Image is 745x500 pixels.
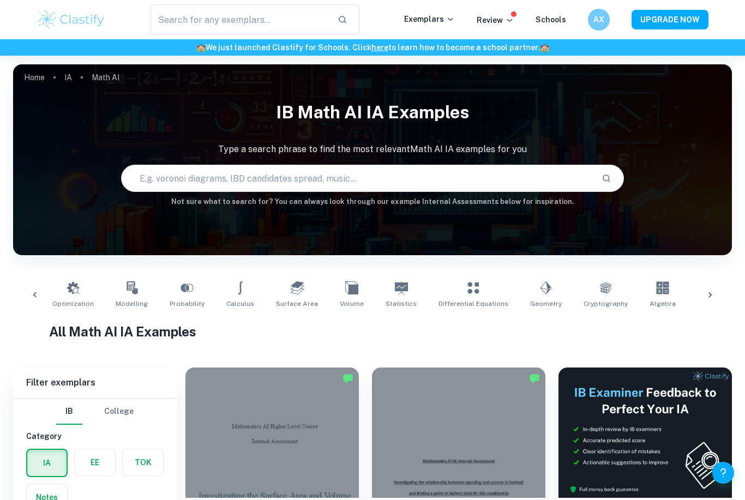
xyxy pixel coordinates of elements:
span: Differential Equations [438,299,508,309]
button: Help and Feedback [712,462,734,484]
h1: All Math AI IA Examples [49,322,696,341]
p: Review [477,14,514,26]
img: Marked [529,373,540,384]
h6: Filter exemplars [13,368,177,398]
button: IA [27,450,67,476]
img: Thumbnail [558,368,732,498]
a: Home [24,70,45,85]
h6: Not sure what to search for? You can always look through our example Internal Assessments below f... [13,196,732,207]
button: UPGRADE NOW [632,10,708,29]
span: Cryptography [584,299,628,309]
span: Geometry [530,299,562,309]
h6: We just launched Clastify for Schools. Click to learn how to become a school partner. [2,41,743,53]
img: Clastify logo [37,9,106,31]
button: EE [75,449,115,475]
h6: Category [26,430,164,442]
img: Marked [343,373,353,384]
h6: AX [593,14,605,26]
span: Surface Area [276,299,318,309]
button: AX [588,9,610,31]
span: Algebra [650,299,676,309]
span: Volume [340,299,364,309]
span: Statistics [386,299,417,309]
a: Schools [536,15,566,24]
span: 🏫 [540,43,549,52]
a: IA [64,70,72,85]
p: Exemplars [404,13,455,25]
div: Filter type choice [56,399,134,425]
input: E.g. voronoi diagrams, IBD candidates spread, music... [122,163,593,194]
button: College [104,399,134,425]
button: Search [597,169,616,188]
button: TOK [123,449,163,475]
span: Probability [170,299,205,309]
a: here [371,43,388,52]
p: Math AI [92,71,119,83]
input: Search for any exemplars... [151,4,329,35]
span: Optimization [52,299,94,309]
span: Calculus [226,299,254,309]
span: 🏫 [196,43,206,52]
p: Type a search phrase to find the most relevant Math AI IA examples for you [13,143,732,156]
button: IB [56,399,82,425]
h1: IB Math AI IA examples [13,95,732,130]
span: Modelling [116,299,148,309]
